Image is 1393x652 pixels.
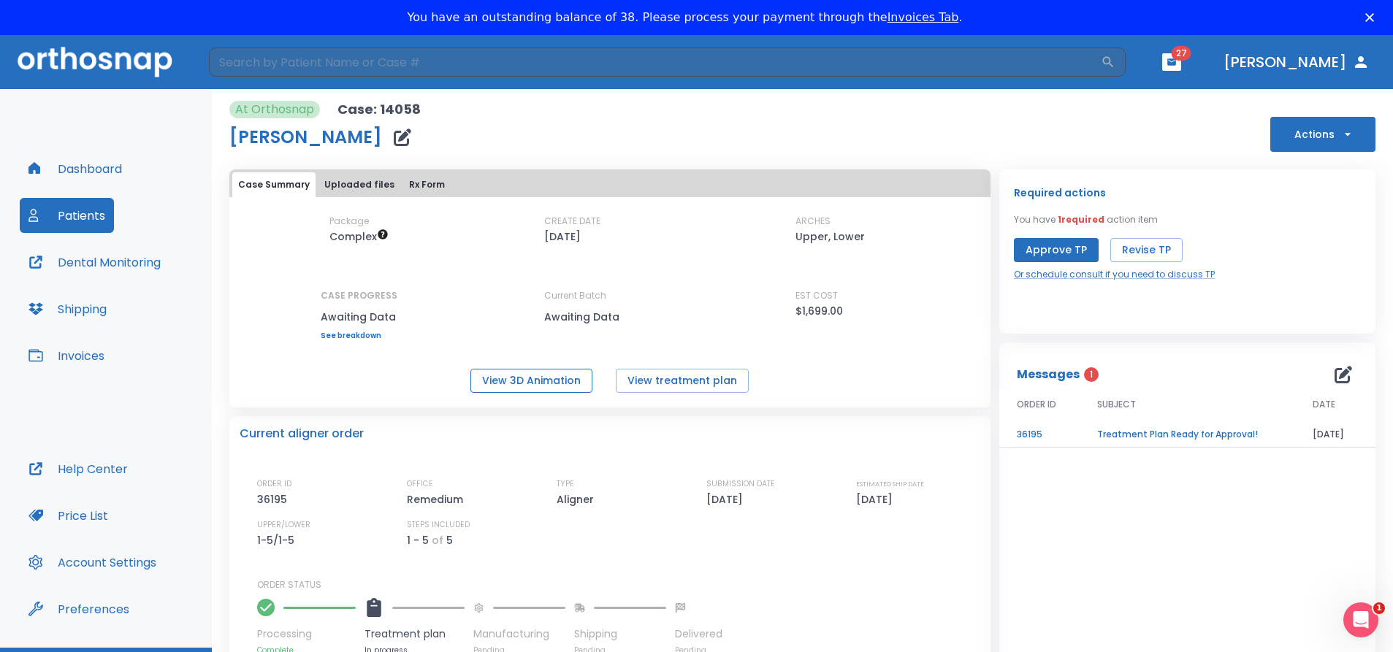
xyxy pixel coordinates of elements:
span: Up to 50 Steps (100 aligners) [329,229,389,244]
p: ARCHES [795,215,831,228]
p: SUBMISSION DATE [706,478,775,491]
button: Actions [1270,117,1375,152]
p: Case: 14058 [337,101,421,118]
span: 27 [1172,46,1191,61]
button: Revise TP [1110,238,1183,262]
input: Search by Patient Name or Case # [209,47,1101,77]
button: Patients [20,198,114,233]
p: 36195 [257,491,292,508]
p: Delivered [675,626,722,642]
div: tabs [232,172,988,197]
p: Package [329,215,369,228]
td: Treatment Plan Ready for Approval! [1080,422,1295,448]
td: [DATE] [1295,422,1375,448]
p: Required actions [1014,184,1106,202]
span: 1 [1373,602,1385,614]
button: Rx Form [403,172,451,197]
button: View 3D Animation [470,369,592,393]
p: STEPS INCLUDED [407,518,470,532]
span: ORDER ID [1017,398,1056,411]
h1: [PERSON_NAME] [229,129,382,146]
a: See breakdown [321,331,397,340]
p: At Orthosnap [235,101,314,118]
p: of [432,532,443,549]
p: 1-5/1-5 [257,532,299,549]
button: Shipping [20,291,115,326]
div: Close [1365,13,1380,22]
button: Approve TP [1014,238,1099,262]
span: SUBJECT [1097,398,1136,411]
p: Shipping [574,626,666,642]
button: View treatment plan [616,369,749,393]
p: ORDER ID [257,478,291,491]
iframe: Intercom live chat [1343,602,1378,637]
button: Dashboard [20,151,131,186]
p: CREATE DATE [544,215,600,228]
p: $1,699.00 [795,302,843,320]
button: Uploaded files [318,172,400,197]
p: Aligner [557,491,599,508]
p: Manufacturing [473,626,565,642]
button: Invoices [20,338,113,373]
p: 5 [446,532,453,549]
img: Orthosnap [18,47,172,77]
p: [DATE] [544,228,581,245]
p: TYPE [557,478,574,491]
button: Case Summary [232,172,316,197]
span: 1 [1084,367,1099,382]
p: ESTIMATED SHIP DATE [856,478,924,491]
p: Current Batch [544,289,676,302]
td: 36195 [999,422,1080,448]
p: CASE PROGRESS [321,289,397,302]
p: UPPER/LOWER [257,518,310,532]
p: Awaiting Data [321,308,397,326]
button: Preferences [20,591,138,626]
div: You have an outstanding balance of 38. Please process your payment through the . [408,10,963,25]
p: 1 - 5 [407,532,429,549]
span: DATE [1313,398,1335,411]
button: Dental Monitoring [20,245,169,280]
p: Messages [1017,366,1080,383]
a: Invoices Tab [888,10,959,24]
button: Help Center [20,451,137,486]
p: You have action item [1014,213,1158,226]
p: Awaiting Data [544,308,676,326]
p: OFFICE [407,478,433,491]
button: [PERSON_NAME] [1218,49,1375,75]
button: Account Settings [20,545,165,580]
span: 1 required [1058,213,1104,226]
button: Price List [20,498,117,533]
div: Tooltip anchor [126,602,140,615]
p: Current aligner order [240,425,364,442]
p: Processing [257,626,356,642]
p: [DATE] [856,491,898,508]
a: Or schedule consult if you need to discuss TP [1014,268,1215,281]
p: ORDER STATUS [257,578,980,591]
p: [DATE] [706,491,748,508]
p: Upper, Lower [795,228,865,245]
p: Treatment plan [365,626,465,642]
p: Remedium [407,491,468,508]
p: EST COST [795,289,838,302]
